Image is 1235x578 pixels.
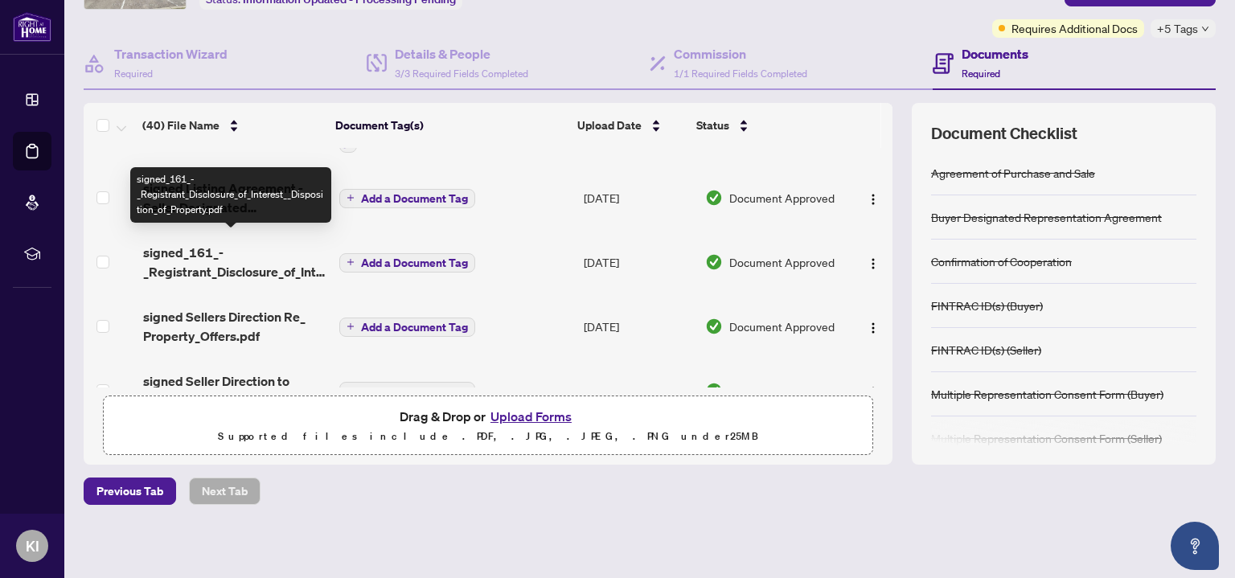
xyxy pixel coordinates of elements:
[347,258,355,266] span: plus
[931,341,1041,359] div: FINTRAC ID(s) (Seller)
[143,371,326,410] span: signed Seller Direction to Share Substance of Offers.pdf
[674,44,807,64] h4: Commission
[931,122,1077,145] span: Document Checklist
[931,297,1043,314] div: FINTRAC ID(s) (Buyer)
[339,380,475,401] button: Add a Document Tag
[114,44,228,64] h4: Transaction Wizard
[13,12,51,42] img: logo
[577,117,642,134] span: Upload Date
[96,478,163,504] span: Previous Tab
[361,322,468,333] span: Add a Document Tag
[931,252,1072,270] div: Confirmation of Cooperation
[729,253,835,271] span: Document Approved
[577,166,699,230] td: [DATE]
[867,322,880,334] img: Logo
[1171,522,1219,570] button: Open asap
[705,189,723,207] img: Document Status
[729,318,835,335] span: Document Approved
[867,386,880,399] img: Logo
[339,382,475,401] button: Add a Document Tag
[361,386,468,397] span: Add a Document Tag
[729,189,835,207] span: Document Approved
[860,249,886,275] button: Logo
[931,164,1095,182] div: Agreement of Purchase and Sale
[1157,19,1198,38] span: +5 Tags
[860,185,886,211] button: Logo
[339,189,475,208] button: Add a Document Tag
[395,68,528,80] span: 3/3 Required Fields Completed
[361,257,468,269] span: Add a Document Tag
[84,478,176,505] button: Previous Tab
[329,103,570,148] th: Document Tag(s)
[143,307,326,346] span: signed Sellers Direction Re_ Property_Offers.pdf
[113,427,863,446] p: Supported files include .PDF, .JPG, .JPEG, .PNG under 25 MB
[860,314,886,339] button: Logo
[577,230,699,294] td: [DATE]
[142,117,220,134] span: (40) File Name
[130,167,331,223] div: signed_161_-_Registrant_Disclosure_of_Interest__Disposition_of_Property.pdf
[143,243,326,281] span: signed_161_-_Registrant_Disclosure_of_Interest__Disposition_of_Property.pdf
[696,117,729,134] span: Status
[395,44,528,64] h4: Details & People
[347,322,355,330] span: plus
[486,406,576,427] button: Upload Forms
[729,382,835,400] span: Document Approved
[189,478,261,505] button: Next Tab
[104,396,872,456] span: Drag & Drop orUpload FormsSupported files include .PDF, .JPG, .JPEG, .PNG under25MB
[867,193,880,206] img: Logo
[347,387,355,395] span: plus
[705,382,723,400] img: Document Status
[339,253,475,273] button: Add a Document Tag
[361,193,468,204] span: Add a Document Tag
[571,103,690,148] th: Upload Date
[347,194,355,202] span: plus
[339,318,475,337] button: Add a Document Tag
[962,44,1028,64] h4: Documents
[114,68,153,80] span: Required
[339,252,475,273] button: Add a Document Tag
[705,318,723,335] img: Document Status
[339,316,475,337] button: Add a Document Tag
[26,535,39,557] span: KI
[339,187,475,208] button: Add a Document Tag
[931,208,1162,226] div: Buyer Designated Representation Agreement
[962,68,1000,80] span: Required
[136,103,329,148] th: (40) File Name
[400,406,576,427] span: Drag & Drop or
[860,378,886,404] button: Logo
[931,385,1163,403] div: Multiple Representation Consent Form (Buyer)
[1011,19,1138,37] span: Requires Additional Docs
[690,103,839,148] th: Status
[705,253,723,271] img: Document Status
[577,294,699,359] td: [DATE]
[674,68,807,80] span: 1/1 Required Fields Completed
[867,257,880,270] img: Logo
[1201,25,1209,33] span: down
[577,359,699,423] td: [DATE]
